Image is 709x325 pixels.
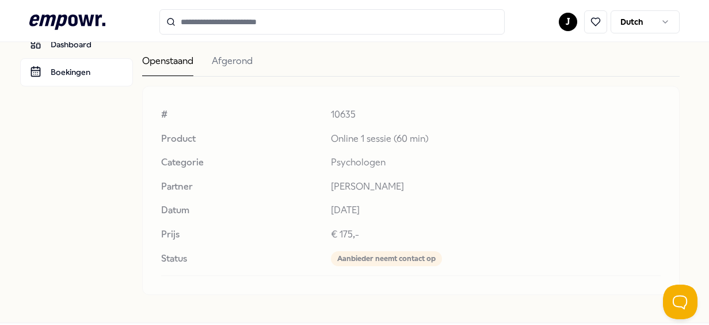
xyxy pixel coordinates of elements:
div: Openstaand [142,54,193,76]
p: € 175,- [331,227,661,242]
iframe: Help Scout Beacon - Open [663,285,697,319]
div: Aanbieder neemt contact op [331,251,442,266]
p: 10635 [331,107,661,122]
a: Boekingen [20,58,133,86]
p: Product [161,131,321,146]
div: Afgerond [212,54,253,76]
p: Partner [161,179,321,194]
p: Status [161,251,321,266]
p: Psychologen [331,155,661,170]
p: Online 1 sessie (60 min) [331,131,661,146]
p: Datum [161,203,321,218]
p: # [161,107,321,122]
p: [DATE] [331,203,661,218]
p: Categorie [161,155,321,170]
input: Search for products, categories or subcategories [159,9,505,35]
a: Dashboard [20,31,133,58]
button: J [559,13,577,31]
p: Prijs [161,227,321,242]
p: [PERSON_NAME] [331,179,661,194]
